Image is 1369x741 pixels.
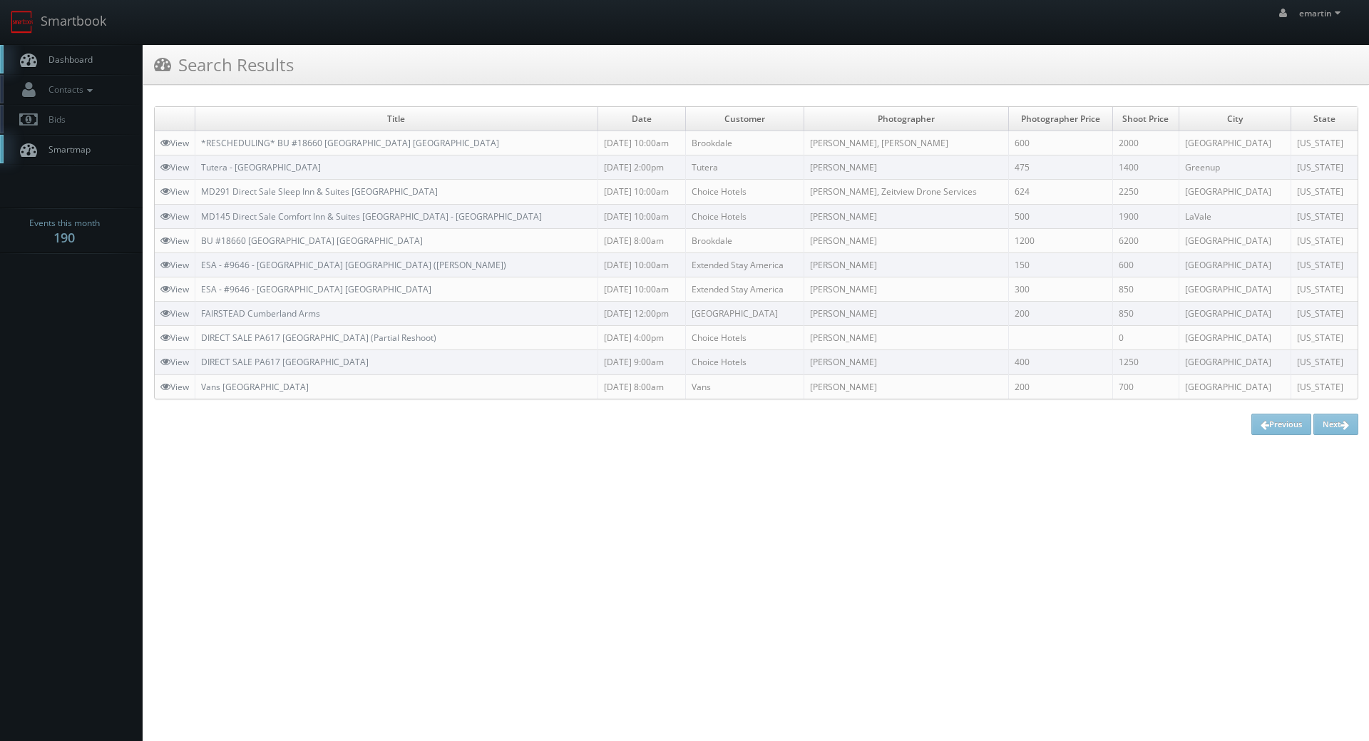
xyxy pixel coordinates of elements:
[1179,326,1291,350] td: [GEOGRAPHIC_DATA]
[11,11,34,34] img: smartbook-logo.png
[160,283,189,295] a: View
[160,235,189,247] a: View
[41,83,96,96] span: Contacts
[1112,374,1179,399] td: 700
[804,228,1008,252] td: [PERSON_NAME]
[1112,228,1179,252] td: 6200
[804,302,1008,326] td: [PERSON_NAME]
[1291,107,1358,131] td: State
[201,235,423,247] a: BU #18660 [GEOGRAPHIC_DATA] [GEOGRAPHIC_DATA]
[1112,204,1179,228] td: 1900
[1008,374,1112,399] td: 200
[1291,228,1358,252] td: [US_STATE]
[685,155,804,180] td: Tutera
[53,229,75,246] strong: 190
[804,155,1008,180] td: [PERSON_NAME]
[1299,7,1345,19] span: emartin
[598,302,685,326] td: [DATE] 12:00pm
[598,277,685,301] td: [DATE] 10:00am
[1112,131,1179,155] td: 2000
[598,374,685,399] td: [DATE] 8:00am
[685,350,804,374] td: Choice Hotels
[154,52,294,77] h3: Search Results
[1179,131,1291,155] td: [GEOGRAPHIC_DATA]
[160,356,189,368] a: View
[201,307,320,320] a: FAIRSTEAD Cumberland Arms
[1008,131,1112,155] td: 600
[1112,107,1179,131] td: Shoot Price
[685,107,804,131] td: Customer
[598,107,685,131] td: Date
[598,252,685,277] td: [DATE] 10:00am
[598,204,685,228] td: [DATE] 10:00am
[804,252,1008,277] td: [PERSON_NAME]
[41,143,91,155] span: Smartmap
[1291,252,1358,277] td: [US_STATE]
[685,180,804,204] td: Choice Hotels
[1112,155,1179,180] td: 1400
[1291,350,1358,374] td: [US_STATE]
[1112,277,1179,301] td: 850
[201,356,369,368] a: DIRECT SALE PA617 [GEOGRAPHIC_DATA]
[160,259,189,271] a: View
[1179,228,1291,252] td: [GEOGRAPHIC_DATA]
[804,374,1008,399] td: [PERSON_NAME]
[804,107,1008,131] td: Photographer
[804,180,1008,204] td: [PERSON_NAME], Zeitview Drone Services
[160,161,189,173] a: View
[1179,204,1291,228] td: LaVale
[41,113,66,126] span: Bids
[598,228,685,252] td: [DATE] 8:00am
[201,185,438,198] a: MD291 Direct Sale Sleep Inn & Suites [GEOGRAPHIC_DATA]
[201,381,309,393] a: Vans [GEOGRAPHIC_DATA]
[685,131,804,155] td: Brookdale
[804,350,1008,374] td: [PERSON_NAME]
[201,283,431,295] a: ESA - #9646 - [GEOGRAPHIC_DATA] [GEOGRAPHIC_DATA]
[1179,155,1291,180] td: Greenup
[1112,252,1179,277] td: 600
[29,216,100,230] span: Events this month
[1008,107,1112,131] td: Photographer Price
[685,374,804,399] td: Vans
[598,180,685,204] td: [DATE] 10:00am
[1291,180,1358,204] td: [US_STATE]
[1179,180,1291,204] td: [GEOGRAPHIC_DATA]
[1291,374,1358,399] td: [US_STATE]
[804,277,1008,301] td: [PERSON_NAME]
[1008,252,1112,277] td: 150
[1179,350,1291,374] td: [GEOGRAPHIC_DATA]
[1008,277,1112,301] td: 300
[804,204,1008,228] td: [PERSON_NAME]
[685,252,804,277] td: Extended Stay America
[1179,302,1291,326] td: [GEOGRAPHIC_DATA]
[1179,374,1291,399] td: [GEOGRAPHIC_DATA]
[201,259,506,271] a: ESA - #9646 - [GEOGRAPHIC_DATA] [GEOGRAPHIC_DATA] ([PERSON_NAME])
[1008,155,1112,180] td: 475
[1112,180,1179,204] td: 2250
[1112,350,1179,374] td: 1250
[1291,302,1358,326] td: [US_STATE]
[160,381,189,393] a: View
[1291,277,1358,301] td: [US_STATE]
[160,137,189,149] a: View
[1291,204,1358,228] td: [US_STATE]
[598,326,685,350] td: [DATE] 4:00pm
[1179,277,1291,301] td: [GEOGRAPHIC_DATA]
[685,228,804,252] td: Brookdale
[160,185,189,198] a: View
[804,326,1008,350] td: [PERSON_NAME]
[685,302,804,326] td: [GEOGRAPHIC_DATA]
[1179,107,1291,131] td: City
[195,107,598,131] td: Title
[201,137,499,149] a: *RESCHEDULING* BU #18660 [GEOGRAPHIC_DATA] [GEOGRAPHIC_DATA]
[1291,155,1358,180] td: [US_STATE]
[201,210,542,223] a: MD145 Direct Sale Comfort Inn & Suites [GEOGRAPHIC_DATA] - [GEOGRAPHIC_DATA]
[1008,204,1112,228] td: 500
[1112,326,1179,350] td: 0
[1008,228,1112,252] td: 1200
[201,332,436,344] a: DIRECT SALE PA617 [GEOGRAPHIC_DATA] (Partial Reshoot)
[598,350,685,374] td: [DATE] 9:00am
[598,131,685,155] td: [DATE] 10:00am
[1112,302,1179,326] td: 850
[804,131,1008,155] td: [PERSON_NAME], [PERSON_NAME]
